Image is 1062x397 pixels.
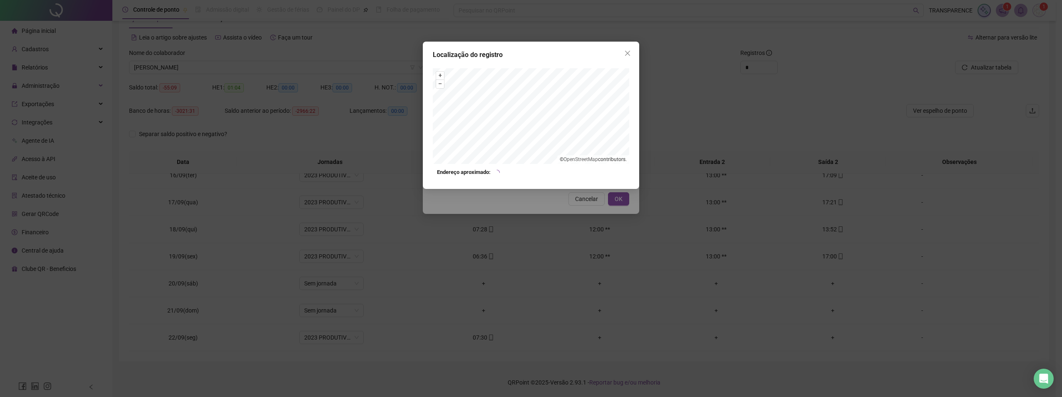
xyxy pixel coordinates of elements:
[436,80,444,88] button: –
[560,156,627,162] li: © contributors.
[433,50,629,60] div: Localização do registro
[494,170,500,176] span: loading
[437,168,491,176] strong: Endereço aproximado:
[1034,369,1054,389] div: Open Intercom Messenger
[624,50,631,57] span: close
[621,47,634,60] button: Close
[436,72,444,79] button: +
[563,156,598,162] a: OpenStreetMap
